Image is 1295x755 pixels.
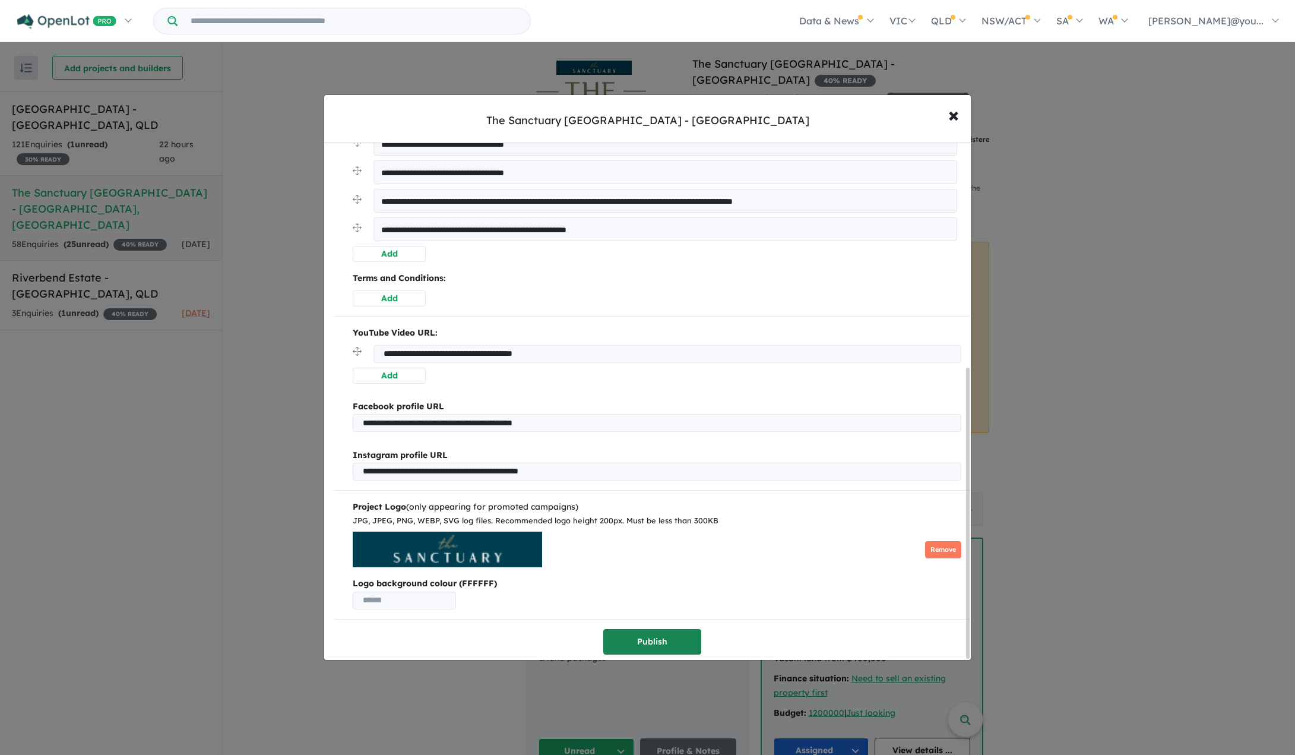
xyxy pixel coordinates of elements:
span: [PERSON_NAME]@you... [1148,15,1264,27]
p: Terms and Conditions: [353,271,961,286]
div: JPG, JPEG, PNG, WEBP, SVG log files. Recommended logo height 200px. Must be less than 300KB [353,514,961,527]
div: (only appearing for promoted campaigns) [353,500,961,514]
p: YouTube Video URL: [353,326,961,340]
div: The Sanctuary [GEOGRAPHIC_DATA] - [GEOGRAPHIC_DATA] [486,113,809,128]
img: Openlot PRO Logo White [17,14,116,29]
button: Add [353,368,426,384]
img: drag.svg [353,223,362,232]
b: Logo background colour (FFFFFF) [353,577,961,591]
b: Instagram profile URL [353,450,448,460]
button: Add [353,290,426,307]
b: Project Logo [353,501,406,512]
img: drag.svg [353,195,362,204]
img: The%20Sanctuary%20Port%20Macquarie%20Estate%20-%20Thrumster___1701058497.jpg [353,532,542,567]
button: Add [353,246,426,262]
input: Try estate name, suburb, builder or developer [180,8,528,34]
img: drag.svg [353,347,362,356]
span: × [948,102,959,127]
b: Facebook profile URL [353,401,444,412]
button: Remove [925,541,961,558]
button: Publish [603,629,701,655]
img: drag.svg [353,166,362,175]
